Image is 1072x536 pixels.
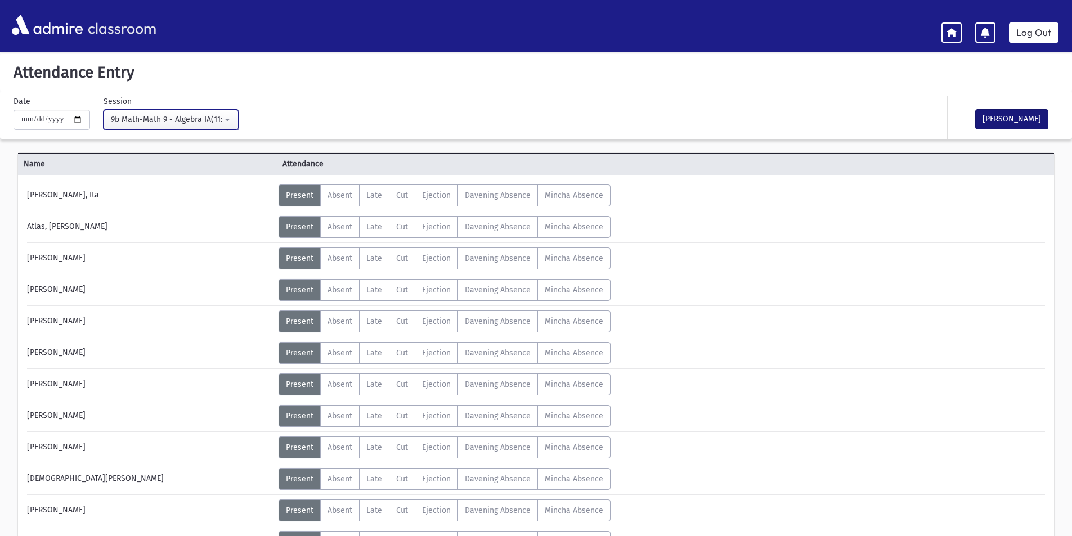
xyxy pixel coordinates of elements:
[9,12,86,38] img: AdmirePro
[422,191,451,200] span: Ejection
[545,443,603,452] span: Mincha Absence
[975,109,1048,129] button: [PERSON_NAME]
[545,191,603,200] span: Mincha Absence
[21,405,279,427] div: [PERSON_NAME]
[21,310,279,332] div: [PERSON_NAME]
[366,254,382,263] span: Late
[465,411,531,421] span: Davening Absence
[465,222,531,232] span: Davening Absence
[396,348,408,358] span: Cut
[104,110,239,130] button: 9b Math-Math 9 - Algebra IA(11:37AM-12:20PM)
[465,443,531,452] span: Davening Absence
[396,254,408,263] span: Cut
[422,222,451,232] span: Ejection
[21,216,279,238] div: Atlas, [PERSON_NAME]
[328,443,352,452] span: Absent
[396,474,408,484] span: Cut
[396,380,408,389] span: Cut
[422,380,451,389] span: Ejection
[366,285,382,295] span: Late
[21,468,279,490] div: [DEMOGRAPHIC_DATA][PERSON_NAME]
[286,191,313,200] span: Present
[21,342,279,364] div: [PERSON_NAME]
[545,411,603,421] span: Mincha Absence
[328,222,352,232] span: Absent
[545,285,603,295] span: Mincha Absence
[104,96,132,107] label: Session
[465,474,531,484] span: Davening Absence
[545,254,603,263] span: Mincha Absence
[279,279,611,301] div: AttTypes
[422,348,451,358] span: Ejection
[14,96,30,107] label: Date
[328,380,352,389] span: Absent
[422,254,451,263] span: Ejection
[328,348,352,358] span: Absent
[328,411,352,421] span: Absent
[18,158,277,170] span: Name
[366,443,382,452] span: Late
[366,474,382,484] span: Late
[286,348,313,358] span: Present
[286,506,313,515] span: Present
[279,499,611,521] div: AttTypes
[422,474,451,484] span: Ejection
[465,317,531,326] span: Davening Absence
[366,506,382,515] span: Late
[328,285,352,295] span: Absent
[286,254,313,263] span: Present
[545,222,603,232] span: Mincha Absence
[465,191,531,200] span: Davening Absence
[366,191,382,200] span: Late
[21,247,279,269] div: [PERSON_NAME]
[279,436,611,458] div: AttTypes
[279,342,611,364] div: AttTypes
[21,499,279,521] div: [PERSON_NAME]
[279,373,611,395] div: AttTypes
[279,405,611,427] div: AttTypes
[422,443,451,452] span: Ejection
[279,468,611,490] div: AttTypes
[422,285,451,295] span: Ejection
[396,222,408,232] span: Cut
[422,411,451,421] span: Ejection
[328,254,352,263] span: Absent
[9,63,1063,82] h5: Attendance Entry
[21,279,279,301] div: [PERSON_NAME]
[1009,22,1058,43] a: Log Out
[286,285,313,295] span: Present
[21,373,279,395] div: [PERSON_NAME]
[286,411,313,421] span: Present
[279,184,611,206] div: AttTypes
[328,506,352,515] span: Absent
[328,317,352,326] span: Absent
[279,216,611,238] div: AttTypes
[111,114,222,125] div: 9b Math-Math 9 - Algebra IA(11:37AM-12:20PM)
[396,411,408,421] span: Cut
[396,285,408,295] span: Cut
[396,443,408,452] span: Cut
[277,158,536,170] span: Attendance
[286,222,313,232] span: Present
[396,191,408,200] span: Cut
[396,506,408,515] span: Cut
[422,506,451,515] span: Ejection
[545,317,603,326] span: Mincha Absence
[279,310,611,332] div: AttTypes
[396,317,408,326] span: Cut
[465,380,531,389] span: Davening Absence
[328,191,352,200] span: Absent
[21,184,279,206] div: [PERSON_NAME], Ita
[286,474,313,484] span: Present
[422,317,451,326] span: Ejection
[545,348,603,358] span: Mincha Absence
[366,411,382,421] span: Late
[465,348,531,358] span: Davening Absence
[366,380,382,389] span: Late
[465,254,531,263] span: Davening Absence
[286,443,313,452] span: Present
[286,317,313,326] span: Present
[545,474,603,484] span: Mincha Absence
[21,436,279,458] div: [PERSON_NAME]
[286,380,313,389] span: Present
